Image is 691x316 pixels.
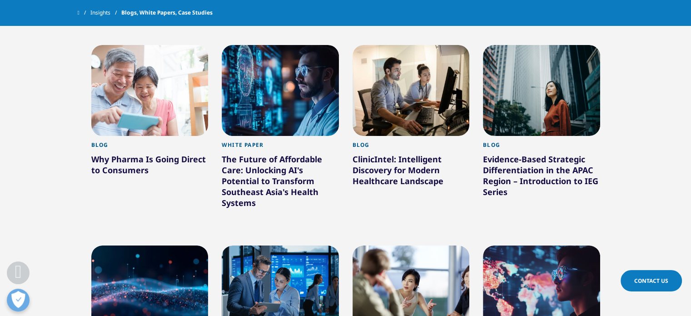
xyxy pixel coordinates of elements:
div: Evidence-Based Strategic Differentiation in the APAC Region – Introduction to IEG Series [483,154,600,201]
div: Blog [91,141,209,154]
a: Contact Us [621,270,682,291]
button: Open Preferences [7,289,30,311]
div: ClinicIntel: Intelligent Discovery for Modern Healthcare Landscape [353,154,470,190]
span: Blogs, White Papers, Case Studies [121,5,213,21]
a: Blog Evidence-Based Strategic Differentiation in the APAC Region – Introduction to IEG Series [483,136,600,221]
a: Insights [90,5,121,21]
a: White Paper The Future of Affordable Care: Unlocking AI's Potential to Transform Southeast Asia's... [222,136,339,232]
div: Blog [353,141,470,154]
div: Why Pharma Is Going Direct to Consumers [91,154,209,179]
div: Blog [483,141,600,154]
a: Blog Why Pharma Is Going Direct to Consumers [91,136,209,199]
div: The Future of Affordable Care: Unlocking AI's Potential to Transform Southeast Asia's Health Systems [222,154,339,212]
a: Blog ClinicIntel: Intelligent Discovery for Modern Healthcare Landscape [353,136,470,210]
div: White Paper [222,141,339,154]
span: Contact Us [634,277,668,285]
